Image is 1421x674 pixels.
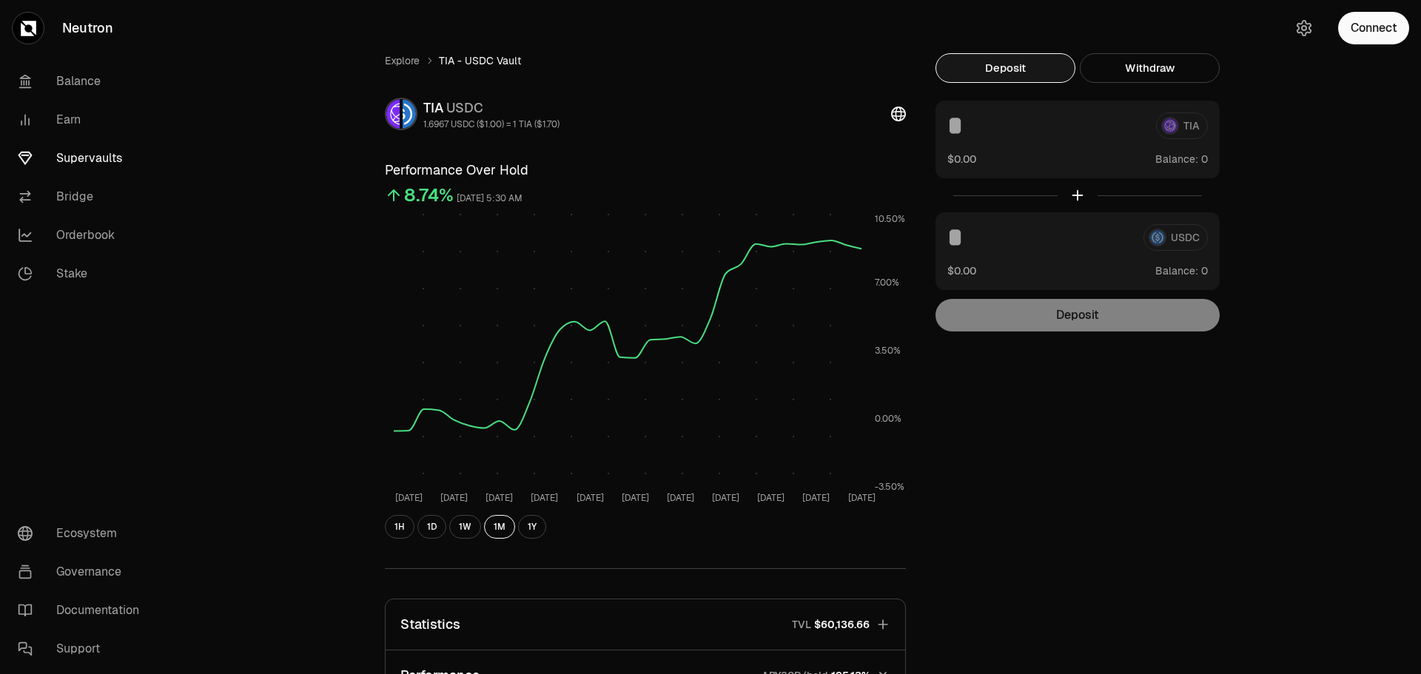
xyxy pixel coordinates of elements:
[457,190,523,207] div: [DATE] 5:30 AM
[439,53,521,68] span: TIA - USDC Vault
[386,99,400,129] img: TIA Logo
[417,515,446,539] button: 1D
[385,515,414,539] button: 1H
[875,345,901,357] tspan: 3.50%
[386,599,905,650] button: StatisticsTVL$60,136.66
[486,492,513,504] tspan: [DATE]
[1155,152,1198,166] span: Balance:
[577,492,604,504] tspan: [DATE]
[667,492,694,504] tspan: [DATE]
[875,413,901,425] tspan: 0.00%
[6,553,160,591] a: Governance
[395,492,423,504] tspan: [DATE]
[848,492,876,504] tspan: [DATE]
[6,630,160,668] a: Support
[423,98,560,118] div: TIA
[6,216,160,255] a: Orderbook
[875,277,899,289] tspan: 7.00%
[875,213,905,225] tspan: 10.50%
[484,515,515,539] button: 1M
[6,139,160,178] a: Supervaults
[449,515,481,539] button: 1W
[531,492,558,504] tspan: [DATE]
[947,263,976,278] button: $0.00
[385,53,906,68] nav: breadcrumb
[423,118,560,130] div: 1.6967 USDC ($1.00) = 1 TIA ($1.70)
[518,515,546,539] button: 1Y
[385,53,420,68] a: Explore
[6,591,160,630] a: Documentation
[6,514,160,553] a: Ecosystem
[712,492,739,504] tspan: [DATE]
[1155,263,1198,278] span: Balance:
[802,492,830,504] tspan: [DATE]
[446,99,483,116] span: USDC
[6,255,160,293] a: Stake
[875,481,904,493] tspan: -3.50%
[400,614,460,635] p: Statistics
[814,617,870,632] span: $60,136.66
[792,617,811,632] p: TVL
[935,53,1075,83] button: Deposit
[622,492,649,504] tspan: [DATE]
[1080,53,1220,83] button: Withdraw
[6,178,160,216] a: Bridge
[757,492,785,504] tspan: [DATE]
[404,183,454,207] div: 8.74%
[947,151,976,166] button: $0.00
[6,62,160,101] a: Balance
[440,492,468,504] tspan: [DATE]
[1338,12,1409,44] button: Connect
[385,160,906,181] h3: Performance Over Hold
[403,99,416,129] img: USDC Logo
[6,101,160,139] a: Earn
